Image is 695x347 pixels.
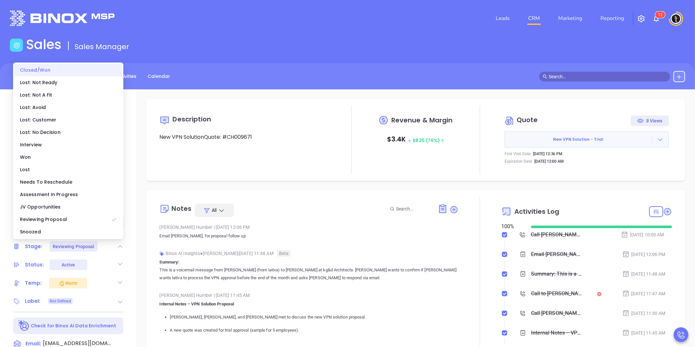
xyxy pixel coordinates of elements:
[10,10,115,26] img: logo
[14,163,122,176] div: Lost
[14,176,122,188] div: Needs To Reschedule
[531,289,583,299] div: Call to [PERSON_NAME]
[505,116,515,126] img: Circle dollar
[62,260,75,270] div: Active
[514,208,559,215] span: Activities Log
[159,222,458,232] div: [PERSON_NAME] Humber [DATE] 12:06 PM
[159,266,458,282] p: This is a voicemail message from [PERSON_NAME] (from lativa) to [PERSON_NAME] at kg&d Architects....
[387,133,445,146] p: $ 3.4K
[172,115,211,124] span: Description
[25,242,43,251] div: Stage:
[14,64,122,76] div: Closed/Won
[159,248,458,258] div: Binox AI Insights [PERSON_NAME] | [DATE] 11:48 AM
[214,225,215,230] span: |
[505,151,531,157] p: First Visit Date:
[556,12,585,25] a: Marketing
[655,11,665,18] sup: 12
[159,260,179,265] b: Summary:
[200,251,203,256] span: ●
[212,207,217,213] span: All
[159,232,458,240] p: Email [PERSON_NAME], for proposal follow up
[26,37,62,52] h1: Sales
[658,12,660,17] span: 1
[622,251,666,258] div: [DATE] 12:06 PM
[505,137,652,142] span: New VPN Solution - Trial
[621,231,664,238] div: [DATE] 10:00 AM
[531,249,583,259] div: Email [PERSON_NAME], for proposal follow up
[534,158,564,164] p: [DATE] 12:00 AM
[14,114,122,126] div: Lost: Customer
[171,205,191,212] div: Notes
[391,117,453,123] span: Revenue & Margin
[170,313,458,321] p: [PERSON_NAME], [PERSON_NAME], and [PERSON_NAME] met to discuss the new VPN solution proposal.
[159,133,330,141] p: New VPN SolutionQuote: #CH009671
[531,230,583,240] div: Call [PERSON_NAME] to follow up
[14,226,122,238] div: Snoozed
[159,290,458,300] div: [PERSON_NAME] Humber [DATE] 11:45 AM
[170,326,458,334] p: A new quote was created for trial approval (sample for 5 employees).
[14,201,122,213] div: JV Opportunities
[531,269,583,279] div: Summary: This is a voicemail message from [PERSON_NAME] (from lativa) to [PERSON_NAME] at kg&d Ar...
[159,251,164,256] img: svg%3e
[277,250,291,257] span: Beta
[25,296,41,306] div: Label:
[59,279,77,287] div: Warm
[14,151,122,163] div: Won
[622,310,666,317] div: [DATE] 11:30 AM
[14,138,122,151] div: Interview
[75,42,129,52] span: Sales Manager
[622,270,666,278] div: [DATE] 11:48 AM
[652,15,660,23] img: iconNotification
[501,223,523,230] div: 100 %
[531,328,583,338] div: Internal Notes – VPN Solution Proposal [PERSON_NAME], [PERSON_NAME], and [PERSON_NAME] met to dis...
[25,260,44,270] div: Status:
[517,115,538,124] span: Quote
[543,74,547,79] span: search
[159,301,234,306] strong: Internal Notes – VPN Solution Proposal
[407,137,444,144] span: $ 825 (76%)
[533,151,563,157] p: [DATE] 12:36 PM
[493,12,512,25] a: Leads
[671,13,681,24] img: user
[14,89,122,101] div: Lost: Not A Fit
[622,329,666,337] div: [DATE] 11:45 AM
[53,241,95,252] div: Reviewing Proposal
[18,320,30,332] img: Ai-Enrich-DaqCidB-.svg
[622,290,666,297] div: [DATE] 11:47 AM
[637,15,645,23] img: iconSetting
[14,101,122,114] div: Lost: Avoid
[111,71,140,82] a: Activities
[25,278,42,288] div: Temp:
[144,71,174,82] a: Calendar
[50,298,71,305] span: Not Defined
[214,293,215,298] span: |
[14,126,122,138] div: Lost: No Decision
[526,12,543,25] a: CRM
[598,12,627,25] a: Reporting
[660,12,663,17] span: 2
[549,73,667,80] input: Search…
[531,308,583,318] div: Call [PERSON_NAME] to follow up - [PERSON_NAME]
[31,322,116,329] p: Check for Binox AI Data Enrichment
[396,205,431,212] input: Search...
[505,158,533,164] p: Expiration Date:
[505,131,669,148] button: New VPN Solution - Trial
[637,116,663,126] div: 8 Views
[14,188,122,201] div: Assessment In Progress
[14,213,122,226] div: Reviewing Proposal
[14,76,122,89] div: Lost: Not Ready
